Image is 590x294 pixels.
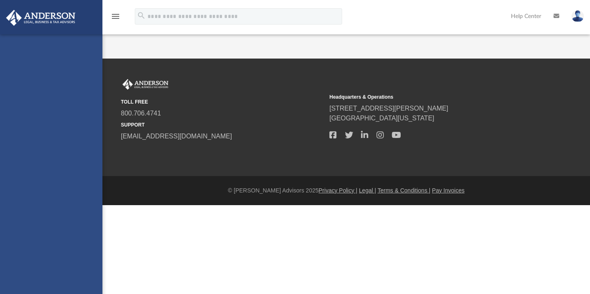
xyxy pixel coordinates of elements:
small: SUPPORT [121,121,324,129]
a: Pay Invoices [432,187,464,194]
a: Privacy Policy | [319,187,358,194]
i: menu [111,11,120,21]
a: menu [111,16,120,21]
a: [STREET_ADDRESS][PERSON_NAME] [329,105,448,112]
a: Legal | [359,187,376,194]
img: Anderson Advisors Platinum Portal [121,79,170,90]
a: [GEOGRAPHIC_DATA][US_STATE] [329,115,434,122]
img: Anderson Advisors Platinum Portal [4,10,78,26]
a: Terms & Conditions | [378,187,431,194]
small: Headquarters & Operations [329,93,532,101]
small: TOLL FREE [121,98,324,106]
a: 800.706.4741 [121,110,161,117]
img: User Pic [572,10,584,22]
a: [EMAIL_ADDRESS][DOMAIN_NAME] [121,133,232,140]
div: © [PERSON_NAME] Advisors 2025 [102,186,590,195]
i: search [137,11,146,20]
